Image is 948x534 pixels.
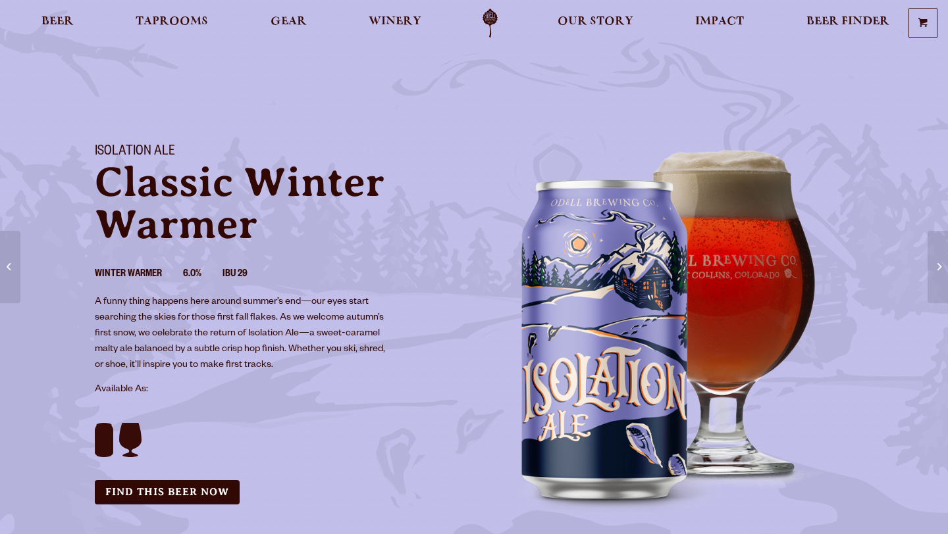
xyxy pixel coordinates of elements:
[558,16,633,27] span: Our Story
[465,9,515,38] a: Odell Home
[95,295,386,374] p: A funny thing happens here around summer’s end—our eyes start searching the skies for those first...
[41,16,74,27] span: Beer
[687,9,752,38] a: Impact
[223,266,269,283] li: IBU 29
[262,9,315,38] a: Gear
[806,16,889,27] span: Beer Finder
[33,9,82,38] a: Beer
[95,382,458,398] p: Available As:
[95,266,183,283] li: Winter Warmer
[798,9,898,38] a: Beer Finder
[183,266,223,283] li: 6.0%
[127,9,217,38] a: Taprooms
[549,9,642,38] a: Our Story
[369,16,421,27] span: Winery
[95,480,240,504] a: Find this Beer Now
[360,9,430,38] a: Winery
[136,16,208,27] span: Taprooms
[95,144,458,161] h1: Isolation Ale
[695,16,744,27] span: Impact
[271,16,307,27] span: Gear
[95,161,458,245] p: Classic Winter Warmer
